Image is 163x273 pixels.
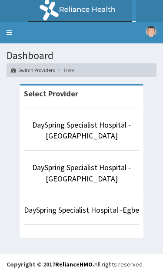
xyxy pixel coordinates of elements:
strong: Copyright © 2017 . [7,260,94,268]
img: User Image [146,26,156,37]
a: Switch Providers [11,66,55,74]
li: Here [56,66,74,74]
h1: Dashboard [7,50,156,61]
a: DaySpring Specialist Hospital - [GEOGRAPHIC_DATA] [32,162,131,184]
strong: Select Provider [24,89,78,99]
a: DaySpring Specialist Hospital - [GEOGRAPHIC_DATA] [32,120,131,141]
a: DaySpring Specialist Hospital -Egbe [24,205,139,215]
a: RelianceHMO [55,260,93,268]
